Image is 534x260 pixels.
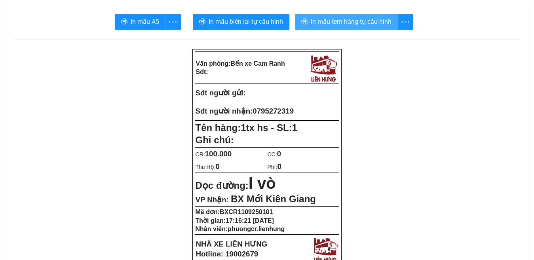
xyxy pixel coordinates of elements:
span: BXCR1109250101 [220,209,273,215]
button: more [165,14,181,30]
span: VP Nhận: [196,195,229,204]
span: Ghi chú: [196,135,234,145]
span: Phí: [268,164,281,170]
strong: Văn phòng: [196,60,285,67]
span: printer [121,18,127,26]
span: more [398,17,413,27]
strong: Sđt: [196,68,208,75]
span: 0795272319 [253,107,294,115]
button: printerIn mẫu tem hàng tự cấu hình [295,14,398,30]
strong: Hotline: 19002679 [196,250,258,258]
strong: Nhân viên: [196,226,285,232]
strong: Sđt người nhận: [196,107,253,115]
strong: Tên hàng: [196,122,297,133]
span: BX Mới Kiên Giang [231,194,316,204]
span: CC: [268,151,281,158]
span: Thu Hộ: [196,164,220,170]
button: more [397,14,413,30]
span: In mẫu biên lai tự cấu hình [209,17,283,27]
span: 1 [292,122,297,133]
span: 0 [216,162,220,171]
span: phuongcr.lienhung [228,226,285,232]
strong: NHÀ XE LIÊN HƯNG [196,240,268,248]
span: CR: [196,151,232,158]
span: printer [301,18,308,26]
span: 0 [277,162,281,171]
strong: Sđt người gửi: [196,89,246,97]
strong: Mã đơn: [196,209,273,215]
button: printerIn mẫu A5 [115,14,165,30]
strong: Thời gian: [196,217,274,224]
strong: Dọc đường: [196,180,276,191]
span: printer [199,18,205,26]
span: 1tx hs - SL: [241,122,297,133]
span: 17:16:21 [DATE] [226,217,274,224]
span: In mẫu A5 [131,17,159,27]
span: 100.000 [205,150,232,158]
img: logo [308,53,338,83]
span: In mẫu tem hàng tự cấu hình [311,17,391,27]
span: l vò [249,175,276,192]
span: more [165,17,181,27]
span: 0 [277,150,281,158]
span: Bến xe Cam Ranh [231,60,285,67]
button: printerIn mẫu biên lai tự cấu hình [193,14,289,30]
